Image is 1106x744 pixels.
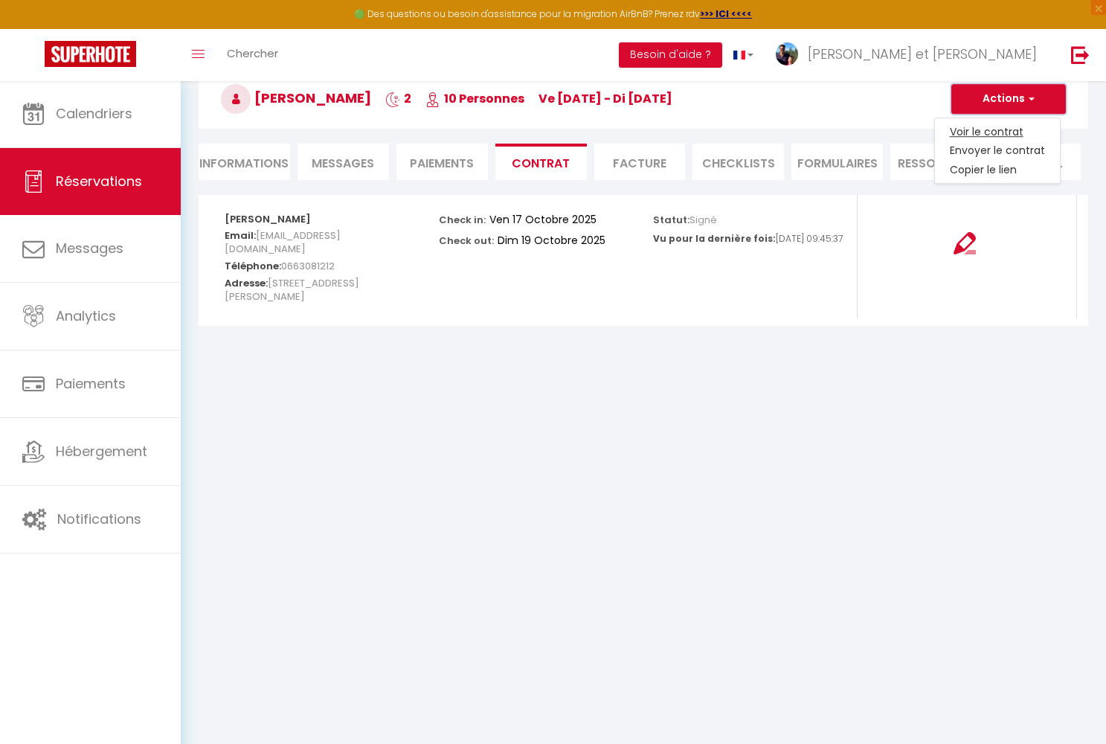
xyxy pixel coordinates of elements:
[700,7,752,20] a: >>> ICI <<<<
[1071,45,1090,64] img: logout
[935,122,1060,141] a: Voir le contrat
[538,90,672,107] span: ve [DATE] - di [DATE]
[495,144,587,180] li: Contrat
[594,144,686,180] li: Facture
[225,212,311,226] strong: [PERSON_NAME]
[425,90,524,107] span: 10 Personnes
[227,45,278,61] span: Chercher
[56,307,116,325] span: Analytics
[890,144,982,180] li: Ressources
[619,42,722,68] button: Besoin d'aide ?
[951,84,1066,114] button: Actions
[225,276,268,290] strong: Adresse:
[56,239,123,257] span: Messages
[225,228,256,243] strong: Email:
[776,232,843,246] p: [DATE] 09:45:37
[281,255,335,277] span: 0663081212
[689,213,717,227] span: Signé
[653,232,776,246] p: Vu pour la dernière fois:
[653,210,717,227] p: Statut:
[776,42,798,65] img: ...
[56,104,132,123] span: Calendriers
[439,210,486,227] p: Check in:
[385,90,411,107] span: 2
[954,232,976,254] img: signing-contract
[791,144,883,180] li: FORMULAIRES
[56,374,126,393] span: Paiements
[765,29,1055,81] a: ... [PERSON_NAME] et [PERSON_NAME]
[221,89,371,107] span: [PERSON_NAME]
[56,172,142,190] span: Réservations
[199,144,290,180] li: Informations
[56,442,147,461] span: Hébergement
[45,41,136,67] img: Super Booking
[312,155,374,172] span: Messages
[225,272,359,307] span: [STREET_ADDRESS][PERSON_NAME]
[692,144,784,180] li: CHECKLISTS
[935,161,1060,180] a: Copier le lien
[439,231,494,248] p: Check out:
[216,29,289,81] a: Chercher
[808,45,1037,63] span: [PERSON_NAME] et [PERSON_NAME]
[396,144,488,180] li: Paiements
[57,510,141,528] span: Notifications
[225,225,341,260] span: [EMAIL_ADDRESS][DOMAIN_NAME]
[935,141,1060,161] a: Envoyer le contrat
[225,259,281,273] strong: Téléphone:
